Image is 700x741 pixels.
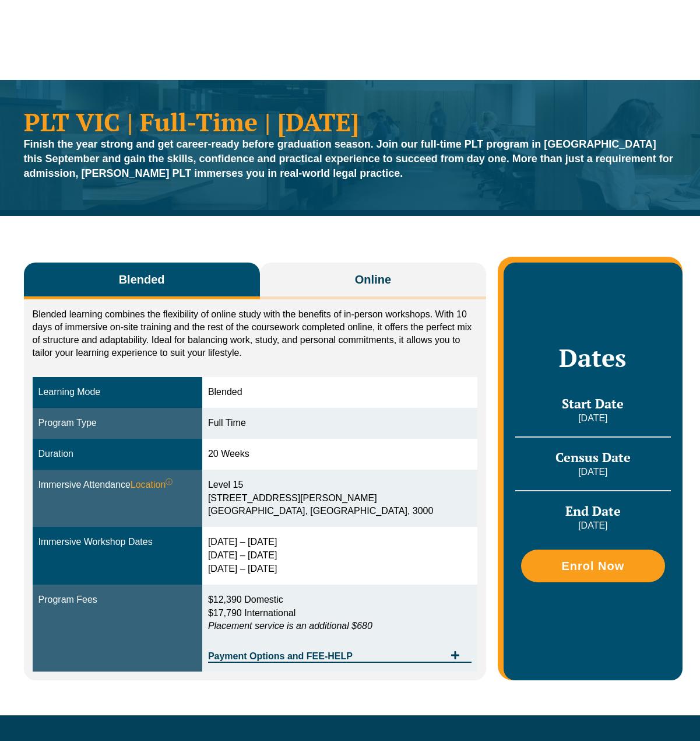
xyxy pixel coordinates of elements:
[515,519,670,532] p: [DATE]
[24,138,673,179] strong: Finish the year strong and get career-ready before graduation season. Join our full-time PLT prog...
[24,263,487,680] div: Tabs. Open items with Enter or Space, close with Escape and navigate using the Arrow keys.
[208,478,472,519] div: Level 15 [STREET_ADDRESS][PERSON_NAME] [GEOGRAPHIC_DATA], [GEOGRAPHIC_DATA], 3000
[119,271,165,288] span: Blended
[208,448,472,461] div: 20 Weeks
[38,448,196,461] div: Duration
[562,395,624,412] span: Start Date
[515,412,670,425] p: [DATE]
[38,417,196,430] div: Program Type
[208,595,283,604] span: $12,390 Domestic
[515,343,670,372] h2: Dates
[355,271,391,288] span: Online
[555,449,631,466] span: Census Date
[561,560,624,572] span: Enrol Now
[565,502,621,519] span: End Date
[208,536,472,576] div: [DATE] – [DATE] [DATE] – [DATE] [DATE] – [DATE]
[38,386,196,399] div: Learning Mode
[515,466,670,478] p: [DATE]
[208,621,372,631] em: Placement service is an additional $680
[38,536,196,549] div: Immersive Workshop Dates
[38,593,196,607] div: Program Fees
[33,308,478,359] p: Blended learning combines the flexibility of online study with the benefits of in-person workshop...
[208,417,472,430] div: Full Time
[166,478,173,486] sup: ⓘ
[521,550,664,582] a: Enrol Now
[38,478,196,492] div: Immersive Attendance
[208,608,296,618] span: $17,790 International
[131,478,173,492] span: Location
[208,652,445,661] span: Payment Options and FEE-HELP
[24,109,677,134] h1: PLT VIC | Full-Time | [DATE]
[208,386,472,399] div: Blended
